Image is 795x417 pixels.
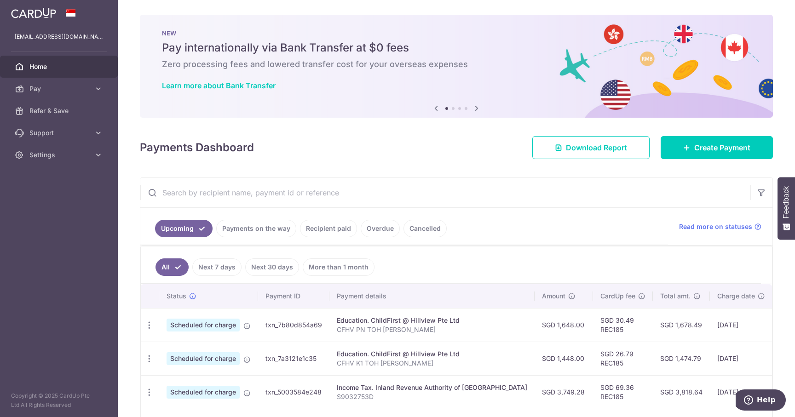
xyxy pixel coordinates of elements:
span: Total amt. [660,291,691,301]
a: Overdue [361,220,400,237]
span: Scheduled for charge [167,386,240,399]
div: Education. ChildFirst @ Hillview Pte Ltd [337,316,527,325]
span: Feedback [782,186,790,218]
td: SGD 69.36 REC185 [593,375,653,409]
a: Learn more about Bank Transfer [162,81,276,90]
a: All [156,258,189,276]
td: SGD 26.79 REC185 [593,342,653,375]
div: Education. ChildFirst @ Hillview Pte Ltd [337,349,527,359]
div: Income Tax. Inland Revenue Authority of [GEOGRAPHIC_DATA] [337,383,527,392]
span: Home [29,62,90,71]
a: Recipient paid [300,220,357,237]
a: Next 7 days [192,258,242,276]
span: Scheduled for charge [167,319,240,331]
span: Scheduled for charge [167,352,240,365]
img: Bank transfer banner [140,15,773,118]
td: [DATE] [710,342,772,375]
span: CardUp fee [600,291,635,301]
a: Read more on statuses [679,222,761,231]
p: S9032753D [337,392,527,401]
span: Support [29,128,90,137]
td: [DATE] [710,375,772,409]
iframe: Opens a widget where you can find more information [736,389,786,412]
span: Create Payment [694,142,750,153]
a: Next 30 days [245,258,299,276]
a: Create Payment [661,136,773,159]
td: txn_7b80d854a69 [258,308,329,342]
td: SGD 1,678.49 [653,308,710,342]
a: More than 1 month [303,258,374,276]
td: [DATE] [710,308,772,342]
th: Payment details [329,284,535,308]
span: Amount [542,291,565,301]
input: Search by recipient name, payment id or reference [140,178,750,207]
td: SGD 1,474.79 [653,342,710,375]
a: Upcoming [155,220,213,237]
h6: Zero processing fees and lowered transfer cost for your overseas expenses [162,59,751,70]
span: Pay [29,84,90,93]
span: Charge date [717,291,755,301]
td: txn_7a3121e1c35 [258,342,329,375]
span: Read more on statuses [679,222,752,231]
a: Payments on the way [216,220,296,237]
span: Download Report [566,142,627,153]
p: CFHV K1 TOH [PERSON_NAME] [337,359,527,368]
span: Refer & Save [29,106,90,115]
span: Settings [29,150,90,160]
td: SGD 30.49 REC185 [593,308,653,342]
td: SGD 3,818.64 [653,375,710,409]
span: Status [167,291,186,301]
td: SGD 3,749.28 [535,375,593,409]
td: txn_5003584e248 [258,375,329,409]
p: CFHV PN TOH [PERSON_NAME] [337,325,527,334]
th: Payment ID [258,284,329,308]
a: Download Report [532,136,650,159]
a: Cancelled [403,220,447,237]
h5: Pay internationally via Bank Transfer at $0 fees [162,40,751,55]
h4: Payments Dashboard [140,139,254,156]
p: [EMAIL_ADDRESS][DOMAIN_NAME] [15,32,103,41]
td: SGD 1,648.00 [535,308,593,342]
p: NEW [162,29,751,37]
td: SGD 1,448.00 [535,342,593,375]
button: Feedback - Show survey [778,177,795,240]
img: CardUp [11,7,56,18]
